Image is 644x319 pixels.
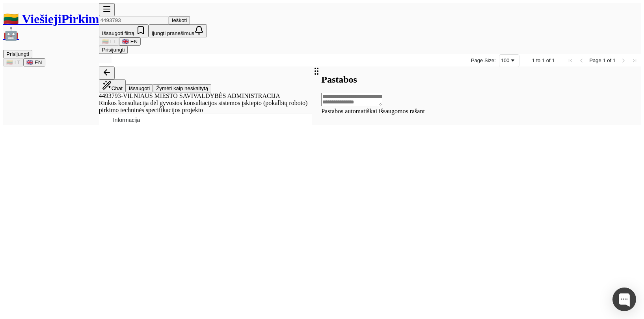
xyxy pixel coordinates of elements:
span: to [536,57,540,63]
div: Page Size: [471,57,496,63]
button: 🇬🇧 EN [23,58,45,66]
h2: Pastabos [321,74,641,85]
span: 1 [552,57,555,63]
div: 100 [501,57,510,63]
button: 🇱🇹 LT [99,37,119,46]
span: Informacija [113,114,140,126]
button: Išsaugoti [126,84,153,92]
div: First Page [567,57,573,64]
div: Pastabos automatiškai išsaugomos rašant [321,108,641,115]
div: Page Size [499,54,519,67]
span: 1 [532,57,535,63]
span: Chat [112,85,123,91]
button: Įjungti pranešimus [149,24,207,37]
div: - [99,92,312,100]
button: Chat [99,79,126,92]
span: 1 [603,57,605,63]
div: Last Page [631,57,638,64]
button: Išsaugoti filtrą [99,24,149,37]
div: Previous Page [578,57,584,64]
button: Prisijungti [99,46,128,54]
span: of [607,57,611,63]
button: Ieškoti [169,16,190,24]
button: 🇱🇹 LT [3,58,23,66]
span: 1 [613,57,616,63]
h1: 🇱🇹 ViešiejiPirkimai 🤖 [3,11,99,41]
span: VILNIAUS MIESTO SAVIVALDYBĖS ADMINISTRACIJA [123,92,280,99]
a: 🇱🇹 ViešiejiPirkimai🤖 [3,11,99,41]
span: 1 [542,57,545,63]
div: Next Page [620,57,627,64]
button: 🇬🇧 EN [119,37,141,46]
div: Rinkos konsultacija dėl gyvosios konsultacijos sistemos įskiepio (pokalbių roboto) pirkimo techni... [99,100,312,114]
span: Page [589,57,601,63]
button: Žymėti kaip neskaitytą [153,84,211,92]
input: Greita paieška... [99,16,169,24]
button: Prisijungti [3,50,32,58]
span: 4493793 [99,92,121,99]
span: of [546,57,551,63]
